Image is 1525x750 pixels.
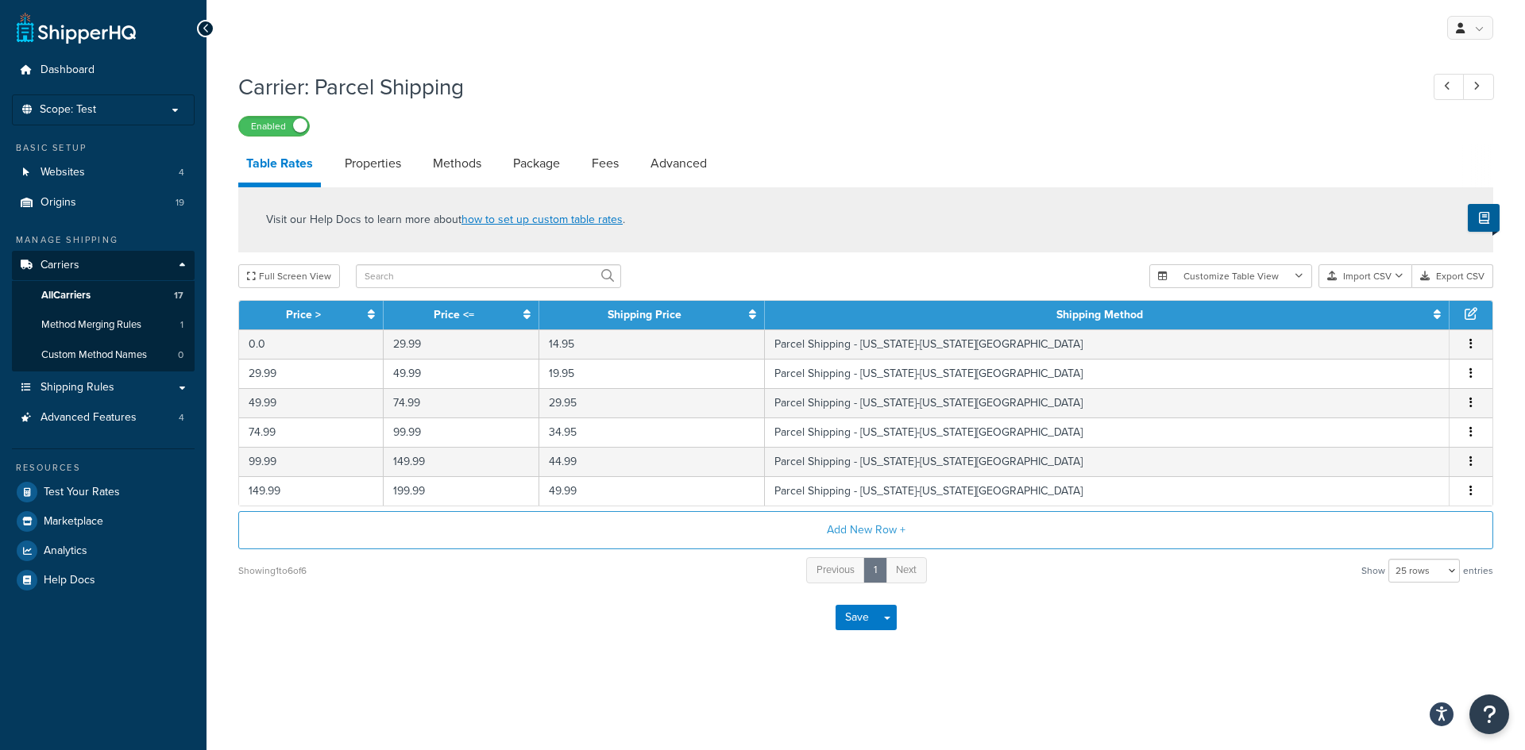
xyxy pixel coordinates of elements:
[1361,560,1385,582] span: Show
[461,211,623,228] a: how to set up custom table rates
[12,478,195,506] a: Test Your Rates
[765,388,1450,417] td: Parcel Shipping - [US_STATE]-[US_STATE][GEOGRAPHIC_DATA]
[1434,74,1465,100] a: Previous Record
[1056,306,1143,323] a: Shipping Method
[765,329,1450,359] td: Parcel Shipping - [US_STATE]-[US_STATE][GEOGRAPHIC_DATA]
[12,340,195,370] li: Custom Method Names
[41,259,79,272] span: Carriers
[239,117,309,136] label: Enabled
[539,476,765,506] td: 49.99
[41,289,91,302] span: All Carriers
[1463,74,1494,100] a: Next Record
[12,537,195,565] a: Analytics
[239,447,384,476] td: 99.99
[41,63,95,77] span: Dashboard
[239,329,384,359] td: 0.0
[286,306,321,323] a: Price >
[434,306,474,323] a: Price <=
[1468,204,1500,232] button: Show Help Docs
[178,348,183,362] span: 0
[1412,264,1493,288] button: Export CSV
[337,144,409,183] a: Properties
[179,411,184,425] span: 4
[174,289,183,302] span: 17
[384,388,539,417] td: 74.99
[12,566,195,594] a: Help Docs
[41,166,85,179] span: Websites
[12,310,195,340] li: Method Merging Rules
[384,447,539,476] td: 149.99
[44,574,95,587] span: Help Docs
[44,486,120,499] span: Test Your Rates
[44,515,103,529] span: Marketplace
[238,560,307,582] div: Showing 1 to 6 of 6
[1318,264,1412,288] button: Import CSV
[12,158,195,187] li: Websites
[12,141,195,155] div: Basic Setup
[176,196,184,210] span: 19
[239,388,384,417] td: 49.99
[384,417,539,447] td: 99.99
[539,417,765,447] td: 34.95
[41,411,137,425] span: Advanced Features
[40,103,96,117] span: Scope: Test
[12,251,195,371] li: Carriers
[239,476,384,506] td: 149.99
[1149,264,1312,288] button: Customize Table View
[539,447,765,476] td: 44.99
[41,318,141,332] span: Method Merging Rules
[584,144,627,183] a: Fees
[12,188,195,217] a: Origins19
[12,251,195,280] a: Carriers
[12,158,195,187] a: Websites4
[896,562,917,577] span: Next
[765,359,1450,388] td: Parcel Shipping - [US_STATE]-[US_STATE][GEOGRAPHIC_DATA]
[41,196,76,210] span: Origins
[1469,694,1509,734] button: Open Resource Center
[886,557,927,583] a: Next
[12,507,195,536] a: Marketplace
[12,373,195,402] a: Shipping Rules
[384,329,539,359] td: 29.99
[179,166,184,179] span: 4
[505,144,568,183] a: Package
[384,359,539,388] td: 49.99
[12,340,195,370] a: Custom Method Names0
[41,381,114,394] span: Shipping Rules
[238,144,321,187] a: Table Rates
[239,417,384,447] td: 74.99
[765,476,1450,506] td: Parcel Shipping - [US_STATE]-[US_STATE][GEOGRAPHIC_DATA]
[765,447,1450,476] td: Parcel Shipping - [US_STATE]-[US_STATE][GEOGRAPHIC_DATA]
[539,388,765,417] td: 29.95
[12,310,195,340] a: Method Merging Rules1
[539,359,765,388] td: 19.95
[643,144,715,183] a: Advanced
[44,544,87,558] span: Analytics
[836,605,878,630] button: Save
[12,461,195,475] div: Resources
[239,359,384,388] td: 29.99
[12,188,195,217] li: Origins
[863,557,887,583] a: 1
[180,318,183,332] span: 1
[12,281,195,310] a: AllCarriers17
[356,264,621,288] input: Search
[765,417,1450,447] td: Parcel Shipping - [US_STATE]-[US_STATE][GEOGRAPHIC_DATA]
[384,476,539,506] td: 199.99
[12,403,195,433] li: Advanced Features
[238,71,1404,102] h1: Carrier: Parcel Shipping
[12,56,195,85] a: Dashboard
[238,264,340,288] button: Full Screen View
[12,233,195,247] div: Manage Shipping
[266,211,625,229] p: Visit our Help Docs to learn more about .
[12,403,195,433] a: Advanced Features4
[806,557,865,583] a: Previous
[817,562,855,577] span: Previous
[41,348,147,362] span: Custom Method Names
[539,329,765,359] td: 14.95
